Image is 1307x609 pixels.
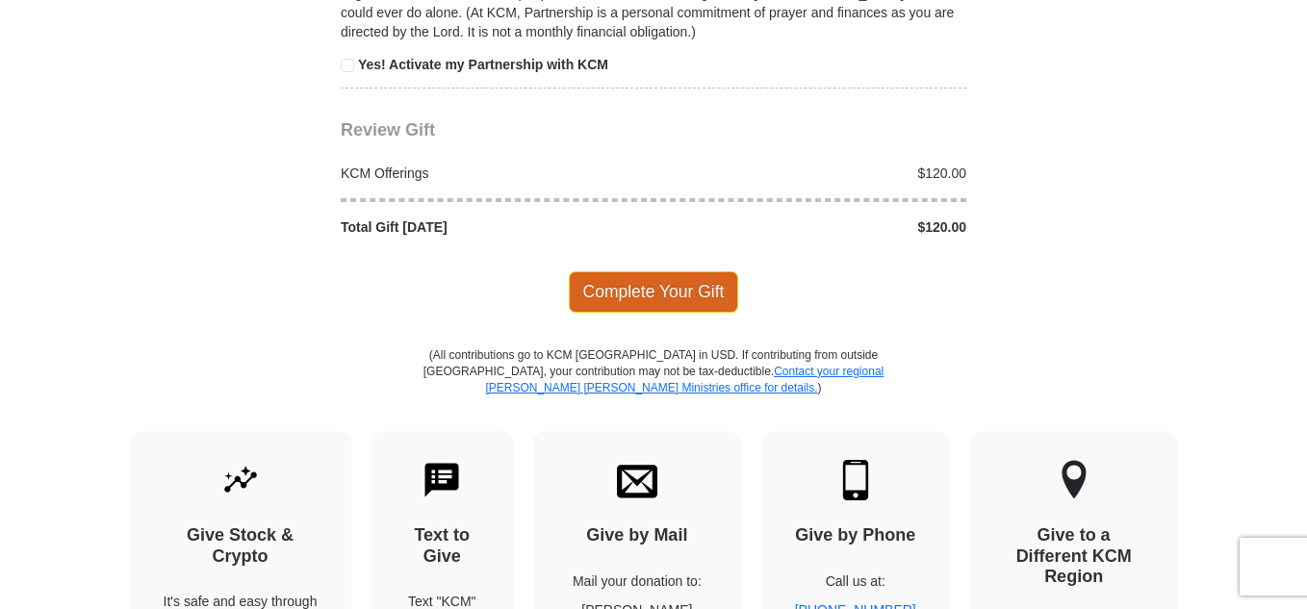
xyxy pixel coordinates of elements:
img: give-by-stock.svg [220,460,261,500]
span: Review Gift [341,120,435,140]
img: text-to-give.svg [422,460,462,500]
p: Mail your donation to: [567,571,707,591]
h4: Give to a Different KCM Region [1004,525,1144,588]
h4: Give Stock & Crypto [164,525,318,567]
p: (All contributions go to KCM [GEOGRAPHIC_DATA] in USD. If contributing from outside [GEOGRAPHIC_D... [423,347,884,431]
h4: Give by Phone [795,525,916,546]
img: mobile.svg [835,460,876,500]
p: Call us at: [795,571,916,591]
div: $120.00 [653,217,977,237]
div: Total Gift [DATE] [331,217,654,237]
span: Complete Your Gift [569,271,739,312]
img: other-region [1061,460,1088,500]
strong: Yes! Activate my Partnership with KCM [358,57,608,72]
a: Contact your regional [PERSON_NAME] [PERSON_NAME] Ministries office for details. [485,365,884,394]
h4: Text to Give [405,525,480,567]
div: $120.00 [653,164,977,183]
h4: Give by Mail [567,525,707,546]
div: KCM Offerings [331,164,654,183]
img: envelope.svg [617,460,657,500]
